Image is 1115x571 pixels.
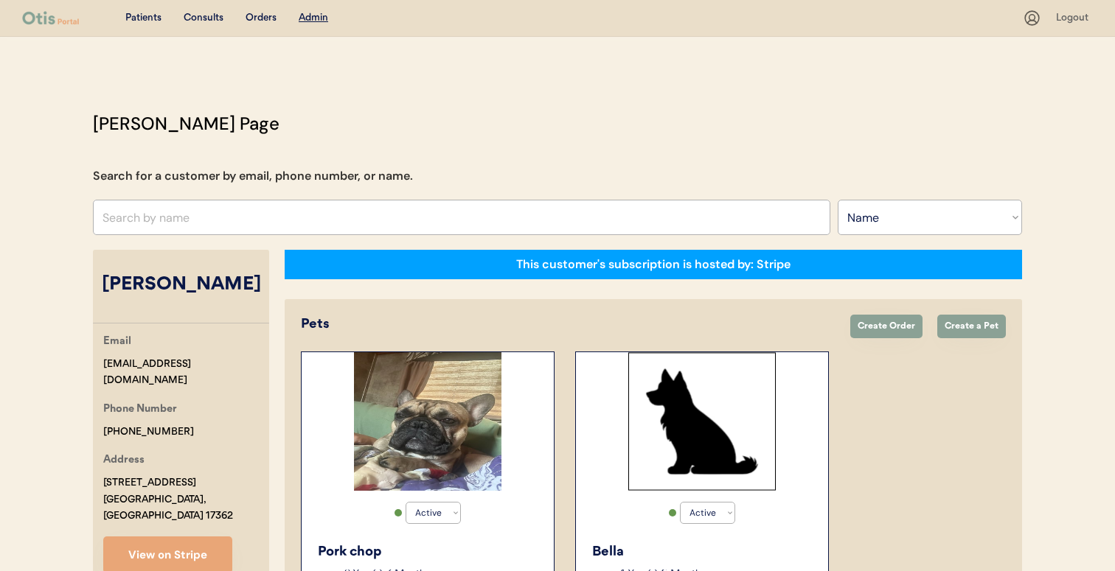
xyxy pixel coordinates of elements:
div: Email [103,333,131,351]
input: Search by name [93,200,830,235]
button: Create Order [850,315,923,338]
div: Orders [246,11,277,26]
img: Rectangle%2029.svg [628,352,776,491]
u: Admin [299,13,328,23]
div: [STREET_ADDRESS] [GEOGRAPHIC_DATA], [GEOGRAPHIC_DATA] 17362 [103,474,269,525]
img: porkchop%20front.jpg [354,352,501,491]
div: [PHONE_NUMBER] [103,424,194,441]
div: [EMAIL_ADDRESS][DOMAIN_NAME] [103,356,269,390]
div: Search for a customer by email, phone number, or name. [93,167,413,185]
div: Bella [592,542,813,562]
div: Consults [184,11,223,26]
div: Pets [301,315,836,334]
div: Pork chop [318,542,539,562]
div: [PERSON_NAME] [93,271,269,299]
button: Create a Pet [937,315,1006,338]
div: Logout [1056,11,1093,26]
div: Phone Number [103,401,177,419]
div: [PERSON_NAME] Page [93,111,279,137]
div: Address [103,452,145,470]
div: Patients [125,11,161,26]
div: This customer's subscription is hosted by: Stripe [516,256,791,273]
